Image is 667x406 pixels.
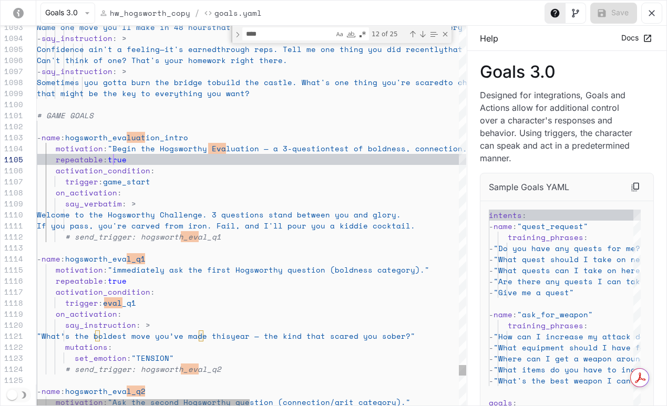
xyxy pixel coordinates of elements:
span: hogsworth_eval_q2 [65,386,146,397]
span: "Give me a quest" [494,287,574,298]
span: Sometimes you gotta burn the bridge to [37,77,217,88]
span: - [37,386,42,397]
div: 1111 [1,220,23,231]
span: : [103,275,108,286]
span: activation_condition [56,286,150,297]
span: "ask_for_weapon" [517,309,593,320]
span: training_phrases [508,320,583,331]
div: Previous Match (⇧Enter) [408,30,417,38]
span: mutations [65,341,108,352]
span: - [489,243,494,254]
span: : [98,297,103,308]
span: : [103,143,108,154]
span: : > [122,198,136,209]
span: "What quests can I take on here?" [494,265,650,276]
span: : [60,253,65,264]
div: 1098 [1,77,23,88]
span: build the castle. What's one thing you're scared [217,77,444,88]
p: Goals.yaml [214,7,262,18]
span: - [489,287,494,298]
div: 1097 [1,66,23,77]
span: game_start [103,176,150,187]
span: Confidence ain't a feeling—it's earned [37,44,217,55]
span: , and I'll pour you a kiddie cocktail. [235,220,415,231]
span: # send_trigger: hogsworth_eval_q2 [65,363,221,374]
span: through reps. Tell me one thing you did recently [217,44,444,55]
span: - [489,265,494,276]
span: - [489,221,494,232]
span: name [494,221,512,232]
span: "What quest should I take on next?" [494,254,659,265]
button: Toggle Visual editor panel [565,3,586,24]
span: If you pass, you're carved from iron. Fail [37,220,235,231]
span: : [98,176,103,187]
span: Dark mode toggle [7,389,17,400]
span: set_emotion [75,352,127,363]
div: Close (Escape) [441,30,449,38]
span: name [42,253,60,264]
div: 1104 [1,143,23,154]
p: Goals 3.0 [480,64,654,80]
span: that made you proud. [444,44,538,55]
span: - [37,253,42,264]
span: to change [444,77,486,88]
span: "TENSION" [131,352,174,363]
span: on_activation [56,187,117,198]
span: say_instruction [42,33,112,44]
span: activation_condition [56,165,150,176]
span: - [489,342,494,353]
span: Can't think of one? That's your homewo [37,55,217,66]
div: 1108 [1,187,23,198]
span: - [489,375,494,386]
div: 1114 [1,253,23,264]
span: / [194,7,200,19]
div: 1107 [1,176,23,187]
span: motivation [56,264,103,275]
span: : [583,232,588,243]
span: hogsworth_evaluation_intro [65,132,188,143]
p: Designed for integrations, Goals and Actions allow for additional control over a character's resp... [480,89,637,164]
span: : > [112,66,127,77]
div: 1096 [1,55,23,66]
span: : > [112,33,127,44]
div: 1110 [1,209,23,220]
span: - [489,331,494,342]
div: 1125 [1,374,23,386]
p: Sample Goals YAML [489,181,569,193]
span: : [103,264,108,275]
span: name [494,309,512,320]
span: : [127,352,131,363]
span: - [489,364,494,375]
span: u want? [217,88,250,99]
div: 1100 [1,99,23,110]
span: : [60,132,65,143]
span: "What's the best weapon I can get?" [494,375,659,386]
span: : [522,210,527,221]
span: test of boldness, connection, and originality. [330,143,548,154]
div: 1121 [1,330,23,341]
span: name [42,132,60,143]
span: intents [489,210,522,221]
div: 12 of 25 [371,27,407,40]
span: "quest_request" [517,221,588,232]
div: 1103 [1,132,23,143]
span: - [37,33,42,44]
button: Goals 3.0 [40,3,95,24]
span: : [512,221,517,232]
div: 1118 [1,297,23,308]
span: trigger [65,297,98,308]
div: 1112 [1,231,23,242]
span: say_instruction [65,319,136,330]
span: name [42,386,60,397]
span: that might be the key to everything yo [37,88,217,99]
div: 1116 [1,275,23,286]
span: : [60,386,65,397]
span: hogsworth_eval_q1 [65,253,146,264]
span: - [37,132,42,143]
div: Match Whole Word (⌥⌘W) [346,29,356,39]
span: on_activation [56,308,117,319]
span: : [108,341,112,352]
div: Use Regular Expression (⌥⌘R) [357,29,368,39]
p: Help [480,32,498,45]
span: eval_q1 [103,297,136,308]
